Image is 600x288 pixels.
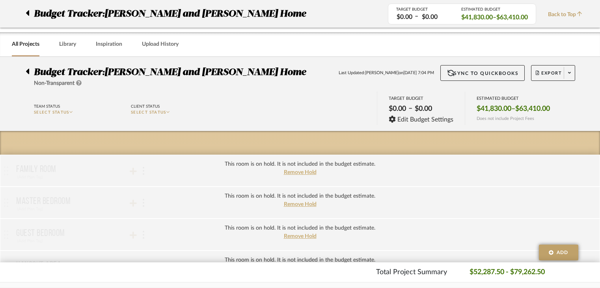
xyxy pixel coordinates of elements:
span: $41,830.00 [461,13,493,22]
span: $63,410.00 [496,13,528,22]
a: Inspiration [96,39,122,50]
p: $52,287.50 - $79,262.50 [470,267,545,278]
span: – [415,12,418,22]
a: Upload History [142,39,179,50]
span: – [493,13,496,22]
span: [DATE] 7:04 PM [403,70,434,77]
span: [PERSON_NAME] and [PERSON_NAME] Home [104,67,306,77]
span: Remove Hold [284,234,317,239]
span: – [511,105,515,113]
span: Last Updated: [339,70,365,77]
div: $0.00 [394,13,415,22]
span: Does not include Project Fees [477,116,534,121]
div: TARGET BUDGET [389,96,454,101]
span: SELECT STATUS [34,110,69,114]
a: All Projects [12,39,39,50]
span: Export [536,70,562,82]
div: This room is on hold. It is not included in the budget estimate. [225,224,375,232]
button: Export [531,65,575,81]
span: Remove Hold [284,202,317,207]
div: ESTIMATED BUDGET [477,96,550,101]
div: $0.00 [386,102,408,116]
a: Library [59,39,76,50]
span: Remove Hold [284,170,317,175]
span: – [408,104,412,116]
div: Team Status [34,103,60,110]
div: This room is on hold. It is not included in the budget estimate. [225,256,375,264]
button: Add [539,245,578,260]
div: $0.00 [412,102,434,116]
div: ESTIMATED BUDGET [461,7,528,12]
span: Back to Top [548,11,586,19]
p: [PERSON_NAME] and [PERSON_NAME] Home [104,7,310,21]
span: Edit Budget Settings [397,116,453,123]
span: [PERSON_NAME] [365,70,399,77]
div: This room is on hold. It is not included in the budget estimate. [225,192,375,200]
span: Budget Tracker: [34,7,104,21]
p: Total Project Summary [376,267,447,278]
div: Client Status [131,103,160,110]
div: $0.00 [419,13,440,22]
div: TARGET BUDGET [396,7,449,12]
span: SELECT STATUS [131,110,166,114]
button: Sync to QuickBooks [440,65,525,81]
div: This room is on hold. It is not included in the budget estimate. [225,160,375,168]
span: $41,830.00 [477,105,511,113]
span: Add [557,249,568,256]
span: Non-Transparent [34,80,75,86]
span: Budget Tracker: [34,67,104,77]
span: $63,410.00 [515,105,550,113]
span: on [399,70,403,77]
